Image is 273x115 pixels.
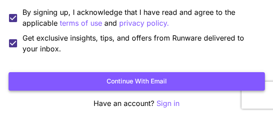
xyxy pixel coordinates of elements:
[119,18,169,29] button: By signing up, I acknowledge that I have read and agree to the applicable terms of use and
[60,18,102,29] button: By signing up, I acknowledge that I have read and agree to the applicable and privacy policy.
[60,18,102,29] p: terms of use
[22,32,258,54] span: Get exclusive insights, tips, and offers from Runware delivered to your inbox.
[119,18,169,29] p: privacy policy.
[9,72,265,91] button: Continue with email
[157,98,179,109] button: Sign in
[9,98,265,109] p: Have an account?
[22,7,258,29] p: By signing up, I acknowledge that I have read and agree to the applicable and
